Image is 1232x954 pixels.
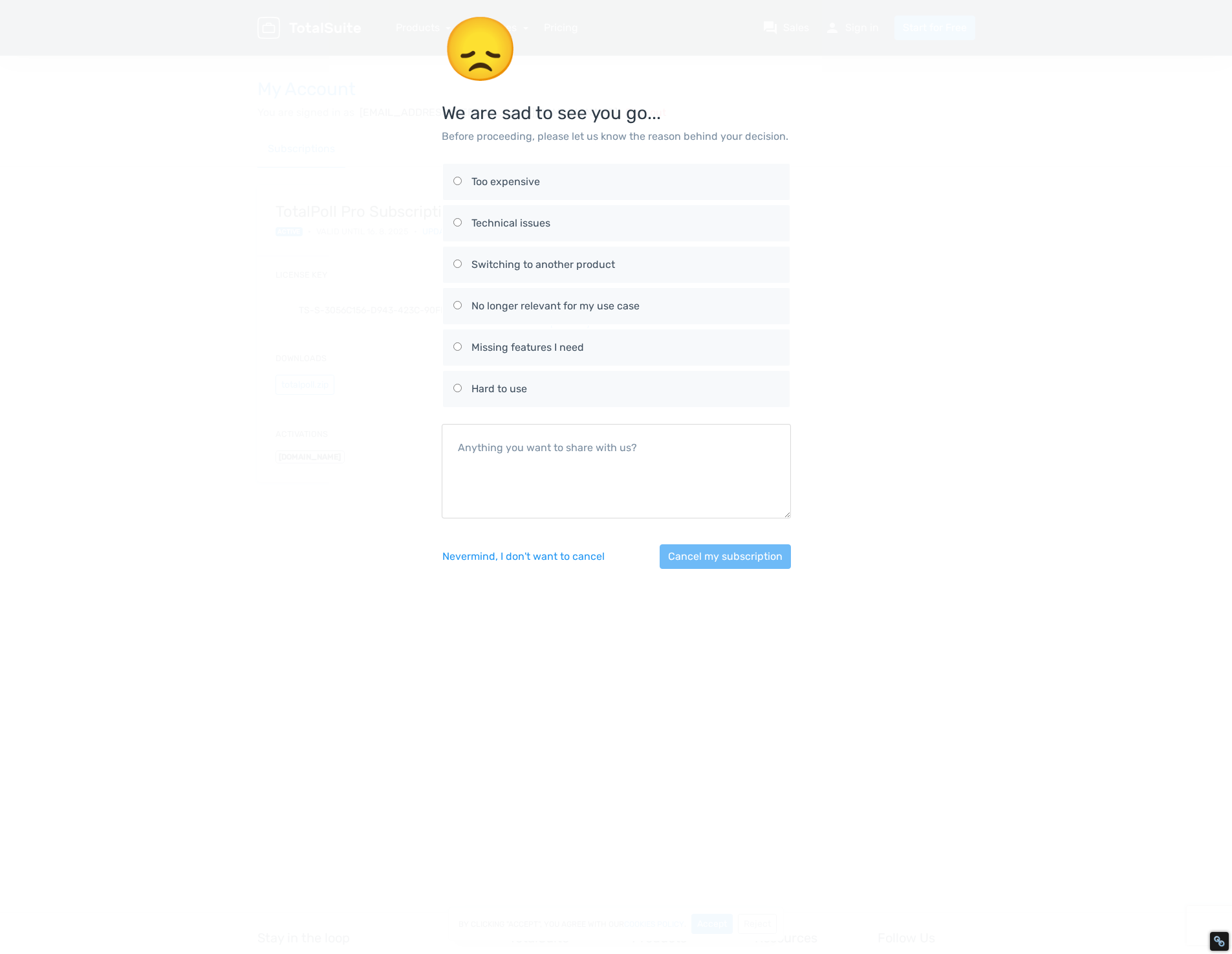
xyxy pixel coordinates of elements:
label: No longer relevant for my use case [453,288,779,324]
input: Missing features I need Missing features I need [453,342,462,351]
p: Before proceeding, please let us know the reason behind your decision. [442,129,791,144]
button: Cancel my subscription [660,544,791,569]
div: Switching to another product [471,257,779,272]
input: No longer relevant for my use case No longer relevant for my use case [453,301,462,309]
input: Too expensive Too expensive [453,177,462,185]
label: Switching to another product [453,247,779,283]
div: No longer relevant for my use case [471,298,779,314]
div: Missing features I need [471,340,779,355]
label: Technical issues [453,205,779,241]
span: 😞 [442,12,519,86]
div: Too expensive [471,174,779,190]
input: Hard to use Hard to use [453,384,462,392]
input: Switching to another product Switching to another product [453,260,462,268]
label: Too expensive [453,164,779,200]
button: Nevermind, I don't want to cancel [442,544,605,569]
input: Technical issues Technical issues [453,218,462,227]
label: Missing features I need [453,329,779,366]
label: Hard to use [453,371,779,407]
div: Hard to use [471,381,779,397]
div: Restore Info Box &#10;&#10;NoFollow Info:&#10; META-Robots NoFollow: &#09;false&#10; META-Robots ... [1213,935,1226,948]
h3: We are sad to see you go... [442,16,791,124]
div: Technical issues [471,216,779,231]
